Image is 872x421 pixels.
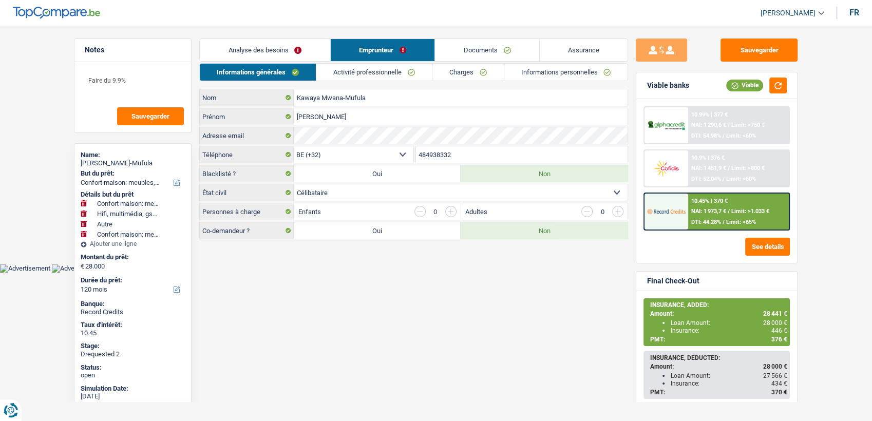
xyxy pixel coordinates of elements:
[81,159,185,167] div: [PERSON_NAME]-Mufula
[726,219,756,225] span: Limit: <65%
[117,107,184,125] button: Sauvegarder
[723,176,725,182] span: /
[728,122,730,128] span: /
[200,127,294,144] label: Adresse email
[728,165,730,171] span: /
[81,308,185,316] div: Record Credits
[81,392,185,400] div: [DATE]
[771,327,787,334] span: 446 €
[726,176,756,182] span: Limit: <60%
[763,363,787,370] span: 28 000 €
[647,277,699,285] div: Final Check-Out
[81,342,185,350] div: Stage:
[670,319,787,327] div: Loan Amount:
[294,222,461,239] label: Oui
[81,169,183,178] label: But du prêt:
[771,380,787,387] span: 434 €
[723,219,725,225] span: /
[650,389,787,396] div: PMT:
[200,184,294,201] label: État civil
[52,264,102,273] img: Advertisement
[298,208,320,215] label: Enfants
[540,39,628,61] a: Assurance
[745,238,790,256] button: See details
[81,371,185,379] div: open
[13,7,100,19] img: TopCompare Logo
[504,64,628,81] a: Informations personnelles
[435,39,539,61] a: Documents
[849,8,859,17] div: fr
[752,5,824,22] a: [PERSON_NAME]
[81,262,84,271] span: €
[85,46,181,54] h5: Notes
[691,132,721,139] span: DTI: 54.98%
[81,190,185,199] div: Détails but du prêt
[761,9,816,17] span: [PERSON_NAME]
[81,363,185,372] div: Status:
[81,329,185,337] div: 10.45
[461,222,628,239] label: Non
[81,276,183,284] label: Durée du prêt:
[731,122,765,128] span: Limit: >750 €
[432,64,504,81] a: Charges
[721,39,798,62] button: Sauvegarder
[723,132,725,139] span: /
[200,108,294,125] label: Prénom
[81,240,185,247] div: Ajouter une ligne
[691,165,726,171] span: NAI: 1 451,9 €
[647,202,685,221] img: Record Credits
[670,327,787,334] div: Insurance:
[200,222,294,239] label: Co-demandeur ?
[650,363,787,370] div: Amount:
[691,219,721,225] span: DTI: 44.28%
[771,389,787,396] span: 370 €
[200,39,330,61] a: Analyse des besoins
[771,336,787,343] span: 376 €
[647,159,685,178] img: Cofidis
[131,113,169,120] span: Sauvegarder
[81,151,185,159] div: Name:
[200,89,294,106] label: Nom
[461,165,628,182] label: Non
[726,80,763,91] div: Viable
[650,301,787,309] div: INSURANCE, ADDED:
[731,165,765,171] span: Limit: >800 €
[763,372,787,379] span: 27 566 €
[200,203,294,220] label: Personnes à charge
[81,321,185,329] div: Taux d'intérêt:
[598,208,607,215] div: 0
[670,372,787,379] div: Loan Amount:
[726,132,756,139] span: Limit: <60%
[416,146,628,163] input: 401020304
[316,64,432,81] a: Activité professionnelle
[691,122,726,128] span: NAI: 1 290,6 €
[200,165,294,182] label: Blacklisté ?
[763,319,787,327] span: 28 000 €
[691,208,726,215] span: NAI: 1 973,7 €
[81,350,185,358] div: Drequested 2
[431,208,440,215] div: 0
[200,146,294,163] label: Téléphone
[81,253,183,261] label: Montant du prêt:
[200,64,316,81] a: Informations générales
[81,385,185,393] div: Simulation Date:
[670,380,787,387] div: Insurance:
[691,155,725,161] div: 10.9% | 376 €
[647,120,685,131] img: AlphaCredit
[650,354,787,361] div: INSURANCE, DEDUCTED:
[647,81,689,90] div: Viable banks
[691,111,728,118] div: 10.99% | 377 €
[331,39,435,61] a: Emprunteur
[691,198,728,204] div: 10.45% | 370 €
[81,300,185,308] div: Banque:
[650,336,787,343] div: PMT:
[465,208,487,215] label: Adultes
[763,310,787,317] span: 28 441 €
[731,208,769,215] span: Limit: >1.033 €
[294,165,461,182] label: Oui
[691,176,721,182] span: DTI: 52.04%
[650,310,787,317] div: Amount:
[728,208,730,215] span: /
